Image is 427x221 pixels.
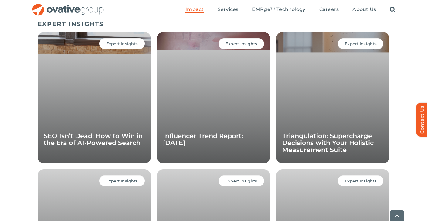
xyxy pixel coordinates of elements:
[218,6,239,12] span: Services
[185,6,204,12] span: Impact
[319,6,339,12] span: Careers
[44,132,143,147] a: SEO Isn’t Dead: How to Win in the Era of AI-Powered Search
[352,6,376,13] a: About Us
[282,132,374,154] a: Triangulation: Supercharge Decisions with Your Holistic Measurement Suite
[185,6,204,13] a: Impact
[252,6,306,13] a: EMRge™ Technology
[252,6,306,12] span: EMRge™ Technology
[319,6,339,13] a: Careers
[38,20,390,28] h5: EXPERT INSIGHTS
[32,3,104,9] a: OG_Full_horizontal_RGB
[218,6,239,13] a: Services
[390,6,395,13] a: Search
[163,132,243,147] a: Influencer Trend Report: [DATE]
[352,6,376,12] span: About Us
